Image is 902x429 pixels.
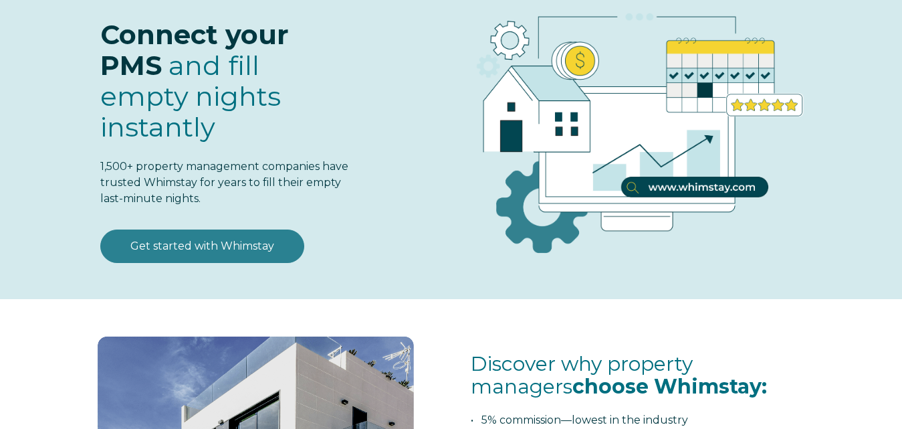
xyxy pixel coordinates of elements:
[471,414,688,426] span: • 5% commission—lowest in the industry
[100,230,304,263] a: Get started with Whimstay
[100,160,348,205] span: 1,500+ property management companies have trusted Whimstay for years to fill their empty last-min...
[100,49,281,143] span: and
[100,49,281,143] span: fill empty nights instantly
[100,18,289,82] span: Connect your PMS
[572,374,767,399] span: choose Whimstay:
[471,351,767,400] span: Discover why property managers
